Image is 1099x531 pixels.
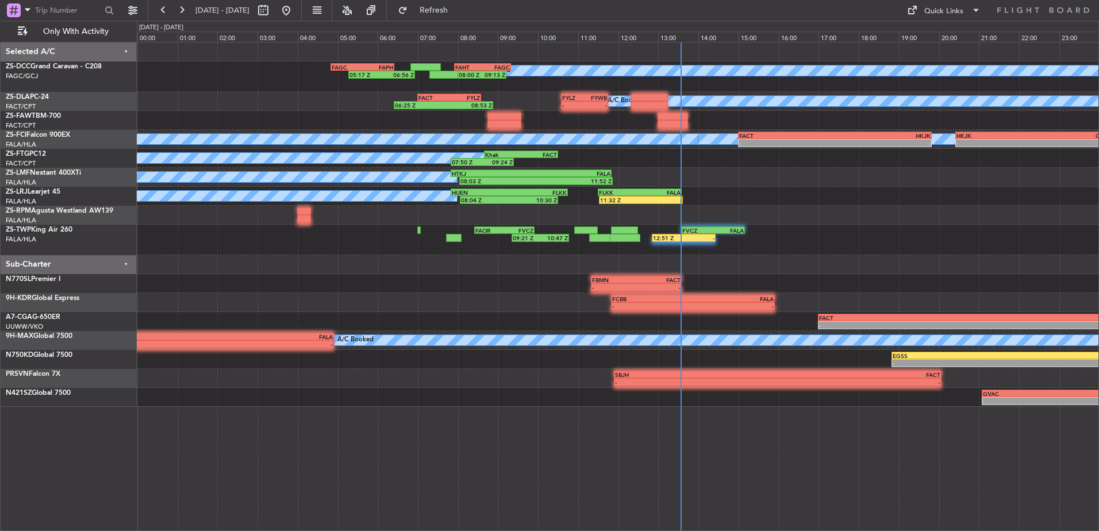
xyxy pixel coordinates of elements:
div: 12:51 Z [653,234,683,241]
a: ZS-FTGPC12 [6,151,46,157]
div: 09:24 Z [482,159,513,166]
a: FAGC/GCJ [6,72,38,80]
div: 00:00 [137,32,178,42]
div: FAGC [483,64,510,71]
div: 10:30 Z [509,197,556,203]
div: FAHT [455,64,483,71]
div: A/C Booked [608,93,644,110]
div: 11:52 Z [536,178,612,184]
a: FALA/HLA [6,235,36,244]
div: - [615,379,778,386]
input: Trip Number [35,2,101,19]
div: 05:00 [338,32,378,42]
a: ZS-RPMAgusta Westland AW139 [6,207,113,214]
a: 9H-MAXGlobal 7500 [6,333,72,340]
div: 08:00 [458,32,498,42]
div: - [592,284,636,291]
div: 01:00 [178,32,218,42]
div: HUEN [452,189,509,196]
div: Khak [485,151,521,158]
div: 08:53 Z [444,102,492,109]
div: EGSS [893,352,1079,359]
div: 10:00 [538,32,578,42]
span: A7-CGA [6,314,32,321]
div: FCBB [612,295,693,302]
a: N750KDGlobal 7500 [6,352,72,359]
span: N750KD [6,352,33,359]
div: A/C Booked [337,332,374,349]
div: FACT [778,371,940,378]
div: 05:17 Z [349,71,382,78]
a: FALA/HLA [6,216,36,225]
div: FAGC [332,64,362,71]
span: PRSVN [6,371,29,378]
div: HKJK [956,132,1034,139]
div: FYWB [585,94,607,101]
span: ZS-RPM [6,207,31,214]
div: 14:00 [698,32,739,42]
div: 20:00 [939,32,979,42]
div: FALA [640,189,681,196]
div: 19:00 [899,32,939,42]
a: FALA/HLA [6,197,36,206]
a: ZS-TWPKing Air 260 [6,226,72,233]
div: FACT [636,276,681,283]
div: Quick Links [924,6,963,17]
span: [DATE] - [DATE] [195,5,249,16]
div: 04:00 [298,32,338,42]
div: FALA [142,333,333,340]
div: - [893,360,1079,367]
div: - [683,234,714,241]
div: 07:50 Z [452,159,482,166]
a: UUWW/VKO [6,322,43,331]
div: 03:00 [258,32,298,42]
div: 15:00 [739,32,779,42]
div: FACT [739,132,835,139]
a: ZS-DLAPC-24 [6,94,49,101]
div: FLKK [509,189,567,196]
a: FALA/HLA [6,140,36,149]
a: FACT/CPT [6,159,36,168]
span: ZS-TWP [6,226,31,233]
div: FALA [693,295,774,302]
div: 16:00 [779,32,819,42]
div: 02:00 [217,32,258,42]
div: [DATE] - [DATE] [139,23,183,33]
div: 08:03 Z [460,178,536,184]
div: - [612,303,693,310]
a: ZS-FAWTBM-700 [6,113,61,120]
div: 08:00 Z [459,71,482,78]
span: 9H-KDR [6,295,32,302]
a: 9H-KDRGlobal Express [6,295,79,302]
span: ZS-DLA [6,94,30,101]
span: Refresh [410,6,458,14]
div: 08:04 Z [461,197,509,203]
div: - [693,303,774,310]
div: HTKJ [452,170,531,177]
a: FALA/HLA [6,178,36,187]
div: 06:00 [378,32,418,42]
div: - [835,140,931,147]
div: - [819,322,1048,329]
div: 17:00 [819,32,859,42]
div: FVCZ [682,227,713,234]
button: Only With Activity [13,22,125,41]
div: FALA [713,227,744,234]
a: A7-CGAG-650ER [6,314,60,321]
button: Quick Links [901,1,986,20]
div: FACT [418,94,449,101]
div: 11:00 [578,32,618,42]
div: FVCZ [504,227,533,234]
div: 22:00 [1019,32,1059,42]
div: 11:32 Z [600,197,641,203]
div: FYLZ [562,94,585,101]
a: PRSVNFalcon 7X [6,371,60,378]
div: FACT [819,314,1048,321]
div: 06:25 Z [395,102,443,109]
div: FAOR [475,227,505,234]
div: - [142,341,333,348]
div: 06:56 Z [382,71,414,78]
div: FAPH [362,64,393,71]
a: ZS-DCCGrand Caravan - C208 [6,63,102,70]
div: 21:00 [979,32,1019,42]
